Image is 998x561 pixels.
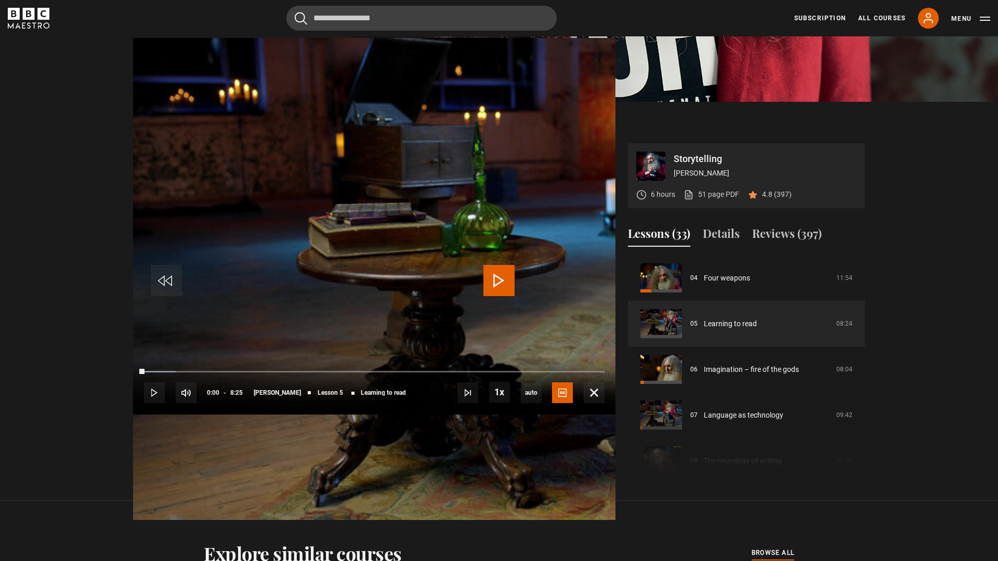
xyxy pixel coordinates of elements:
p: [PERSON_NAME] [674,168,857,179]
span: - [224,389,226,396]
input: Search [286,6,557,31]
button: Next Lesson [457,382,478,403]
div: Progress Bar [144,371,605,373]
p: 4.8 (397) [762,189,792,200]
a: 51 page PDF [684,189,739,200]
button: Lessons (33) [628,225,690,247]
span: Lesson 5 [318,390,343,396]
a: Subscription [794,14,846,23]
button: Playback Rate [489,382,510,403]
button: Captions [552,382,573,403]
span: 8:25 [230,383,243,402]
span: [PERSON_NAME] [254,390,301,396]
a: browse all [752,547,794,559]
div: Current quality: 1080p [521,382,542,403]
button: Details [703,225,740,247]
span: browse all [752,547,794,558]
p: 6 hours [651,189,675,200]
video-js: Video Player [133,143,615,415]
span: Learning to read [361,390,406,396]
a: Language as technology [704,410,783,421]
button: Reviews (397) [752,225,822,247]
a: Imagination – fire of the gods [704,364,799,375]
span: 0:00 [207,383,219,402]
a: Learning to read [704,318,757,329]
a: Four weapons [704,273,750,284]
button: Mute [176,382,196,403]
svg: BBC Maestro [8,8,49,29]
button: Fullscreen [584,382,605,403]
a: All Courses [858,14,905,23]
p: Storytelling [674,154,857,164]
button: Submit the search query [295,12,307,25]
button: Toggle navigation [951,14,990,24]
button: Play [144,382,165,403]
span: auto [521,382,542,403]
